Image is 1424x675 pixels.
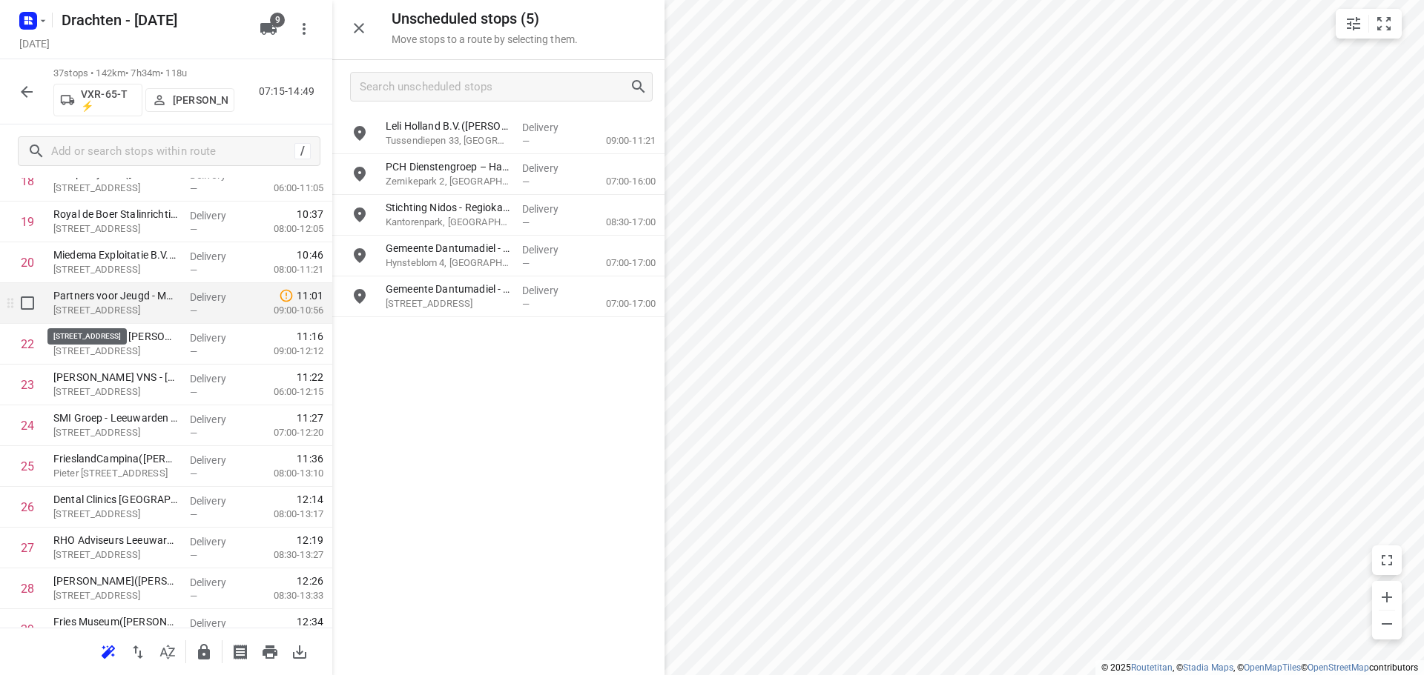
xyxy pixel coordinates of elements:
[53,84,142,116] button: VXR-65-T ⚡
[190,616,245,631] p: Delivery
[297,533,323,548] span: 12:19
[582,215,656,230] p: 08:30-17:00
[289,14,319,44] button: More
[285,644,314,658] span: Download route
[297,451,323,466] span: 11:36
[386,174,510,189] p: Zernikepark 2, [GEOGRAPHIC_DATA]
[53,303,178,318] p: [STREET_ADDRESS]
[53,614,178,629] p: Fries Museum(Margreta van Kammen)
[250,303,323,318] p: 09:00-10:56
[21,541,34,555] div: 27
[522,258,530,269] span: —
[250,222,323,236] p: 08:00-12:05
[297,370,323,385] span: 11:22
[190,493,245,508] p: Delivery
[392,33,578,45] p: Move stops to a route by selecting them.
[630,78,652,96] div: Search
[21,337,34,351] div: 22
[51,140,294,163] input: Add or search stops within route
[190,346,197,357] span: —
[189,637,219,667] button: Lock route
[190,208,245,223] p: Delivery
[190,387,197,398] span: —
[21,378,34,392] div: 23
[145,88,234,112] button: [PERSON_NAME]
[21,419,34,433] div: 24
[81,88,136,112] p: VXR-65-T ⚡
[53,573,178,588] p: Yource - Leeuwarden(Ingrid Roosjen)
[21,256,34,270] div: 20
[297,614,323,629] span: 12:34
[53,370,178,385] p: [PERSON_NAME] VNS - [GEOGRAPHIC_DATA]([PERSON_NAME] (WIJZIGINGEN ALLEEN VIA [PERSON_NAME] OF [PER...
[21,459,34,473] div: 25
[250,466,323,481] p: 08:00-13:10
[522,242,577,257] p: Delivery
[190,509,197,520] span: —
[53,222,178,236] p: [STREET_ADDRESS]
[386,256,510,270] p: Hynsteblom 4, [GEOGRAPHIC_DATA]
[53,247,178,262] p: Miedema Exploitatie B.V.([PERSON_NAME])
[53,466,178,481] p: Pieter [STREET_ADDRESS]
[173,94,228,106] p: [PERSON_NAME]
[53,588,178,603] p: [STREET_ADDRESS]
[225,644,255,658] span: Print shipping labels
[53,410,178,425] p: SMI Groep - Leeuwarden – Plutoweg 13(P. Tilma)
[53,67,234,81] p: 37 stops • 142km • 7h34m • 118u
[53,548,178,562] p: Druifstreek 72 C, Leeuwarden
[386,215,510,230] p: Kantorenpark, [GEOGRAPHIC_DATA]
[190,575,245,590] p: Delivery
[53,288,178,303] p: Partners voor Jeugd - MP Leeuwarden([PERSON_NAME])
[53,385,178,399] p: [STREET_ADDRESS]
[297,573,323,588] span: 12:26
[297,288,323,303] span: 11:01
[1336,9,1402,39] div: small contained button group
[1101,662,1418,673] li: © 2025 , © , © © contributors
[297,207,323,222] span: 10:37
[250,181,323,196] p: 06:00-11:05
[344,13,374,43] button: Close
[250,548,323,562] p: 08:30-13:27
[13,35,56,52] h5: Project date
[53,344,178,359] p: [STREET_ADDRESS]
[1244,662,1301,673] a: OpenMapTiles
[582,133,656,148] p: 09:00-11:21
[190,550,197,561] span: —
[522,136,530,147] span: —
[522,120,577,135] p: Delivery
[522,283,577,298] p: Delivery
[53,329,178,344] p: WSP Nederland B.V. - Leeuwarden(Janneke Jeensma)
[21,622,34,636] div: 29
[386,159,510,174] p: PCH Dienstengroep – Hanab Groningen(Anita Kruiter)
[56,8,248,32] h5: Drachten - Wednesday
[254,14,283,44] button: 9
[21,500,34,514] div: 26
[21,215,34,229] div: 19
[190,428,197,439] span: —
[255,644,285,658] span: Print route
[53,425,178,440] p: [STREET_ADDRESS]
[392,10,578,27] h5: Unscheduled stops ( 5 )
[13,288,42,318] span: Select
[386,296,510,311] p: [STREET_ADDRESS]
[386,200,510,215] p: Stichting Nidos - Regiokantoor Friesland(Lucinda van Husen)
[53,207,178,222] p: Royal de Boer Stalinrichtingen BV(Anneke Van der Heide)
[190,453,245,468] p: Delivery
[582,296,656,311] p: 07:00-17:00
[190,224,197,235] span: —
[522,176,530,187] span: —
[190,534,245,549] p: Delivery
[386,241,510,256] p: Gemeente Dantumadiel - Hynsteblom(René Kingma)
[53,181,178,196] p: [STREET_ADDRESS]
[294,143,311,159] div: /
[190,249,245,264] p: Delivery
[386,282,510,296] p: Gemeente Dantumadiel - De Moarrewei(René Kingma)
[386,119,510,133] p: Leli Holland B.V.(Stephan Gradner)
[53,451,178,466] p: FrieslandCampina(Roel Smink)
[522,299,530,310] span: —
[21,582,34,596] div: 28
[250,344,323,359] p: 09:00-12:12
[153,644,182,658] span: Sort by time window
[522,161,577,176] p: Delivery
[297,410,323,425] span: 11:27
[190,265,197,276] span: —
